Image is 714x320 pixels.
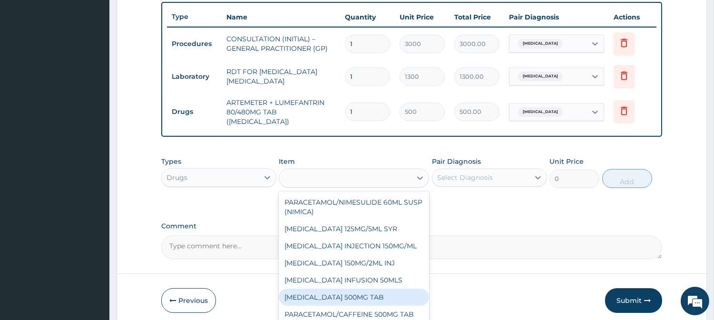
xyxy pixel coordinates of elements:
div: Drugs [166,173,187,182]
td: Procedures [167,35,222,53]
td: RDT FOR [MEDICAL_DATA] [MEDICAL_DATA] [222,62,340,91]
div: Select Diagnosis [437,173,493,182]
th: Total Price [450,8,504,27]
div: PARACETAMOL/NIMESULIDE 60ML SUSP (NIMICA) [279,194,429,220]
th: Quantity [340,8,395,27]
td: Drugs [167,103,222,121]
td: ARTEMETER + LUMEFANTRIN 80/480MG TAB ([MEDICAL_DATA]) [222,93,340,131]
span: We're online! [55,98,131,194]
th: Actions [609,8,656,27]
span: [MEDICAL_DATA] [518,39,563,48]
button: Submit [605,288,662,313]
label: Types [161,158,181,166]
span: [MEDICAL_DATA] [518,107,563,117]
div: [MEDICAL_DATA] INJECTION 150MG/ML [279,237,429,254]
label: Item [279,157,295,166]
div: Minimize live chat window [156,5,179,28]
th: Type [167,8,222,26]
label: Unit Price [549,157,584,166]
img: d_794563401_company_1708531726252_794563401 [18,47,39,71]
button: Previous [161,288,216,313]
textarea: Type your message and hit 'Enter' [5,216,181,250]
div: [MEDICAL_DATA] 150MG/2ML INJ [279,254,429,272]
td: Laboratory [167,68,222,85]
div: Chat with us now [49,53,160,66]
th: Name [222,8,340,27]
span: [MEDICAL_DATA] [518,72,563,81]
label: Pair Diagnosis [432,157,481,166]
div: [MEDICAL_DATA] 125MG/5ML SYR [279,220,429,237]
td: CONSULTATION (INITIAL) – GENERAL PRACTITIONER (GP) [222,29,340,58]
button: Add [602,169,652,188]
th: Pair Diagnosis [504,8,609,27]
div: [MEDICAL_DATA] 500MG TAB [279,289,429,306]
label: Comment [161,222,662,230]
th: Unit Price [395,8,450,27]
div: [MEDICAL_DATA] INFUSION 50MLS [279,272,429,289]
